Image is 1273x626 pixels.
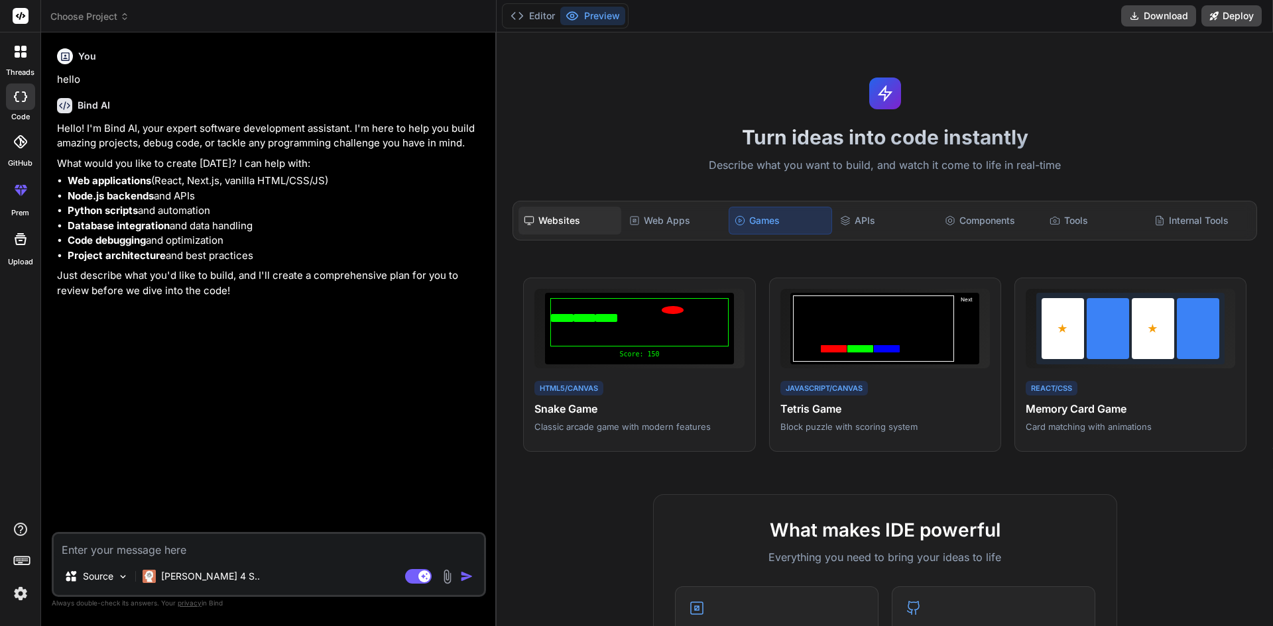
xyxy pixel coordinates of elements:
[68,234,146,246] strong: Code debugging
[68,249,166,262] strong: Project architecture
[78,99,110,112] h6: Bind AI
[505,7,560,25] button: Editor
[57,72,483,87] p: hello
[78,50,96,63] h6: You
[534,421,744,433] p: Classic arcade game with modern features
[534,381,603,396] div: HTML5/Canvas
[1026,401,1235,417] h4: Memory Card Game
[6,67,34,78] label: threads
[50,10,129,23] span: Choose Project
[52,597,486,609] p: Always double-check its answers. Your in Bind
[178,599,202,607] span: privacy
[835,207,937,235] div: APIs
[57,156,483,172] p: What would you like to create [DATE]? I can help with:
[729,207,832,235] div: Games
[68,248,483,264] li: and best practices
[11,111,30,123] label: code
[675,549,1095,565] p: Everything you need to bring your ideas to life
[560,7,625,25] button: Preview
[11,207,29,219] label: prem
[68,189,154,202] strong: Node.js backends
[161,570,260,583] p: [PERSON_NAME] 4 S..
[1044,207,1146,235] div: Tools
[68,219,483,234] li: and data handling
[68,203,483,219] li: and automation
[1026,421,1235,433] p: Card matching with animations
[83,570,113,583] p: Source
[8,158,32,169] label: GitHub
[8,256,33,268] label: Upload
[505,157,1265,174] p: Describe what you want to build, and watch it come to life in real-time
[1121,5,1196,26] button: Download
[1026,381,1077,396] div: React/CSS
[780,421,990,433] p: Block puzzle with scoring system
[505,125,1265,149] h1: Turn ideas into code instantly
[57,121,483,151] p: Hello! I'm Bind AI, your expert software development assistant. I'm here to help you build amazin...
[518,207,621,235] div: Websites
[780,381,868,396] div: JavaScript/Canvas
[624,207,726,235] div: Web Apps
[143,570,156,583] img: Claude 4 Sonnet
[940,207,1042,235] div: Components
[957,295,977,362] div: Next
[68,174,483,189] li: (React, Next.js, vanilla HTML/CSS/JS)
[68,174,151,187] strong: Web applications
[440,569,455,584] img: attachment
[780,401,990,417] h4: Tetris Game
[68,204,138,217] strong: Python scripts
[68,233,483,248] li: and optimization
[9,582,32,605] img: settings
[1201,5,1262,26] button: Deploy
[117,571,129,582] img: Pick Models
[534,401,744,417] h4: Snake Game
[68,189,483,204] li: and APIs
[1149,207,1251,235] div: Internal Tools
[57,268,483,298] p: Just describe what you'd like to build, and I'll create a comprehensive plan for you to review be...
[68,219,170,232] strong: Database integration
[460,570,473,583] img: icon
[675,516,1095,544] h2: What makes IDE powerful
[550,349,729,359] div: Score: 150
